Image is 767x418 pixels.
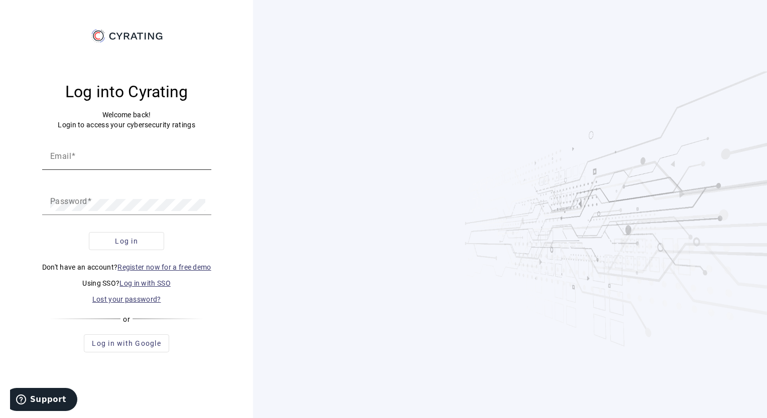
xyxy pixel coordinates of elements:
span: Log in with Google [92,338,161,348]
button: Log in [89,232,164,250]
g: CYRATING [109,33,162,40]
button: Log in with Google [84,334,169,352]
mat-label: Email [50,151,72,161]
span: Log in [115,236,138,246]
a: Register now for a free demo [117,263,211,271]
h3: Log into Cyrating [42,82,211,102]
a: Log in with SSO [119,279,171,287]
mat-label: Password [50,196,87,206]
p: Welcome back! Login to access your cybersecurity ratings [42,110,211,130]
p: Don't have an account? [42,262,211,272]
iframe: Opens a widget where you can find more information [10,388,77,413]
a: Lost your password? [92,295,161,303]
p: Using SSO? [42,278,211,288]
div: or [50,314,204,324]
